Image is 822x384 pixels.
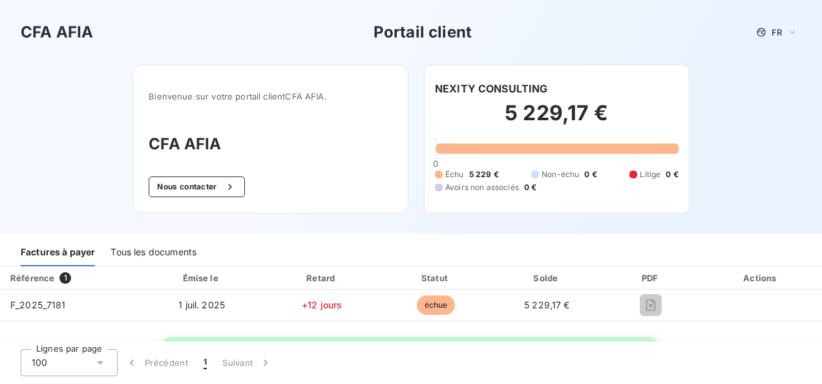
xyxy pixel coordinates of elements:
span: Non-échu [542,169,579,180]
span: Échu [445,169,464,180]
button: Nous contacter [149,176,244,197]
span: +12 jours [302,299,342,310]
h3: CFA AFIA [149,133,392,156]
span: F_2025_7181 [10,299,66,310]
div: Actions [703,272,819,284]
span: 0 [433,158,438,169]
span: 1 juil. 2025 [178,299,225,310]
button: Suivant [215,349,280,376]
div: Statut [382,272,489,284]
span: échue [417,295,456,315]
span: Avoirs non associés [445,182,519,193]
div: Émise le [142,272,262,284]
span: 0 € [584,169,596,180]
div: Solde [494,272,599,284]
span: 100 [32,356,47,369]
h3: CFA AFIA [21,21,93,44]
h6: NEXITY CONSULTING [435,81,548,96]
span: FR [772,27,782,37]
button: 1 [196,349,215,376]
span: 5 229,17 € [524,299,570,310]
div: PDF [604,272,698,284]
span: Bienvenue sur votre portail client CFA AFIA . [149,91,392,101]
span: 0 € [666,169,678,180]
span: 1 [204,356,207,369]
h2: 5 229,17 € [435,100,679,139]
span: Litige [640,169,660,180]
span: 5 229 € [469,169,499,180]
span: 0 € [524,182,536,193]
div: Tous les documents [111,239,196,266]
button: Précédent [118,349,196,376]
div: Retard [267,272,377,284]
span: 1 [59,272,71,284]
div: Référence [10,273,54,283]
h3: Portail client [374,21,472,44]
div: Factures à payer [21,239,95,266]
